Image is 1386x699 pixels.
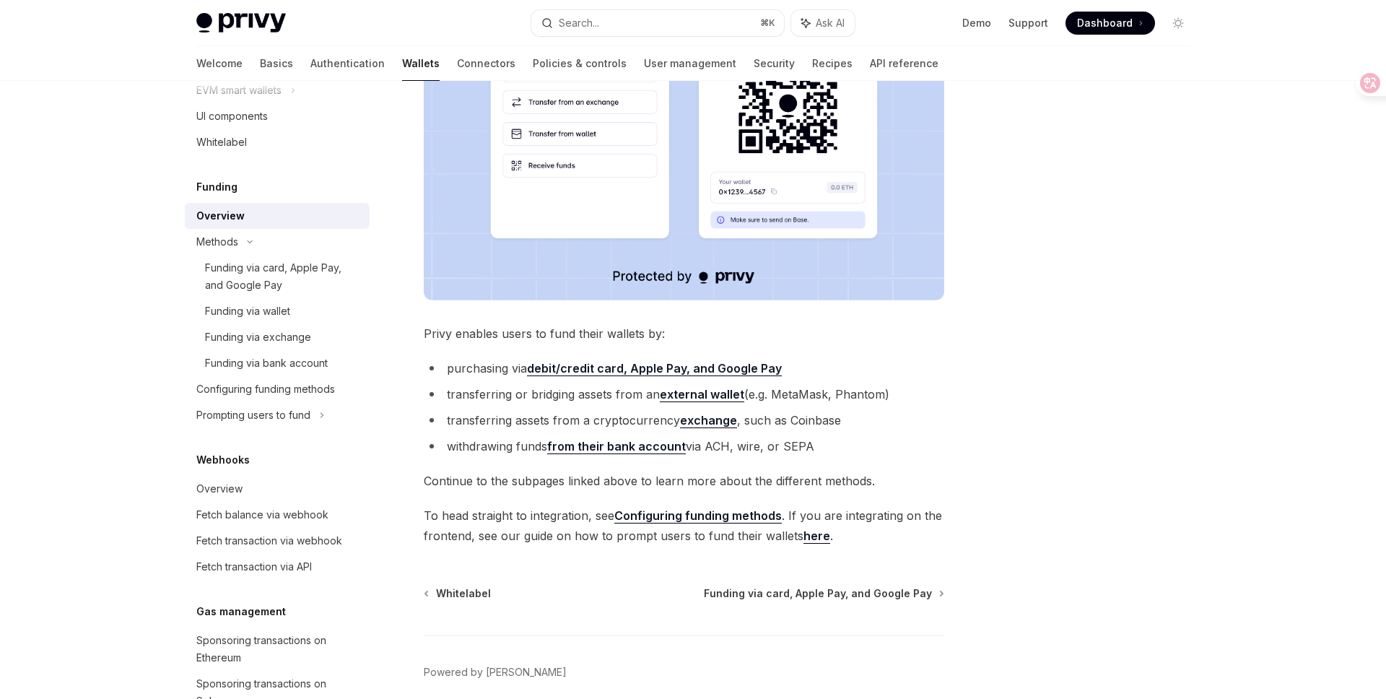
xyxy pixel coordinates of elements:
[196,506,328,524] div: Fetch balance via webhook
[185,129,370,155] a: Whitelabel
[185,628,370,671] a: Sponsoring transactions on Ethereum
[614,508,782,524] a: Configuring funding methods
[196,178,237,196] h5: Funding
[196,13,286,33] img: light logo
[196,233,238,251] div: Methods
[812,46,853,81] a: Recipes
[196,381,335,398] div: Configuring funding methods
[205,303,290,320] div: Funding via wallet
[185,502,370,528] a: Fetch balance via webhook
[196,480,243,498] div: Overview
[704,586,943,601] a: Funding via card, Apple Pay, and Google Pay
[196,207,245,225] div: Overview
[424,505,944,546] span: To head straight to integration, see . If you are integrating on the frontend, see our guide on h...
[185,376,370,402] a: Configuring funding methods
[185,528,370,554] a: Fetch transaction via webhook
[660,387,744,401] strong: external wallet
[196,46,243,81] a: Welcome
[870,46,938,81] a: API reference
[196,451,250,469] h5: Webhooks
[660,387,744,402] a: external wallet
[559,14,599,32] div: Search...
[962,16,991,30] a: Demo
[547,439,686,454] a: from their bank account
[196,558,312,576] div: Fetch transaction via API
[185,103,370,129] a: UI components
[424,665,567,680] a: Powered by [PERSON_NAME]
[424,436,944,456] li: withdrawing funds via ACH, wire, or SEPA
[196,108,268,125] div: UI components
[533,46,627,81] a: Policies & controls
[457,46,515,81] a: Connectors
[196,603,286,620] h5: Gas management
[402,46,440,81] a: Wallets
[185,203,370,229] a: Overview
[205,259,361,294] div: Funding via card, Apple Pay, and Google Pay
[644,46,736,81] a: User management
[680,413,737,428] a: exchange
[196,532,342,550] div: Fetch transaction via webhook
[680,413,737,427] strong: exchange
[424,324,944,344] span: Privy enables users to fund their wallets by:
[1167,12,1190,35] button: Toggle dark mode
[185,476,370,502] a: Overview
[196,407,310,424] div: Prompting users to fund
[185,554,370,580] a: Fetch transaction via API
[760,17,775,29] span: ⌘ K
[196,632,361,667] div: Sponsoring transactions on Ethereum
[185,298,370,324] a: Funding via wallet
[310,46,385,81] a: Authentication
[527,361,782,375] strong: debit/credit card, Apple Pay, and Google Pay
[185,324,370,350] a: Funding via exchange
[424,358,944,378] li: purchasing via
[205,329,311,346] div: Funding via exchange
[436,586,491,601] span: Whitelabel
[704,586,932,601] span: Funding via card, Apple Pay, and Google Pay
[1077,16,1133,30] span: Dashboard
[185,350,370,376] a: Funding via bank account
[196,134,247,151] div: Whitelabel
[260,46,293,81] a: Basics
[754,46,795,81] a: Security
[1008,16,1048,30] a: Support
[424,384,944,404] li: transferring or bridging assets from an (e.g. MetaMask, Phantom)
[803,529,830,544] a: here
[425,586,491,601] a: Whitelabel
[205,355,328,372] div: Funding via bank account
[791,10,855,36] button: Ask AI
[531,10,784,36] button: Search...⌘K
[424,410,944,430] li: transferring assets from a cryptocurrency , such as Coinbase
[816,16,845,30] span: Ask AI
[1065,12,1155,35] a: Dashboard
[424,471,944,491] span: Continue to the subpages linked above to learn more about the different methods.
[527,361,782,376] a: debit/credit card, Apple Pay, and Google Pay
[185,255,370,298] a: Funding via card, Apple Pay, and Google Pay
